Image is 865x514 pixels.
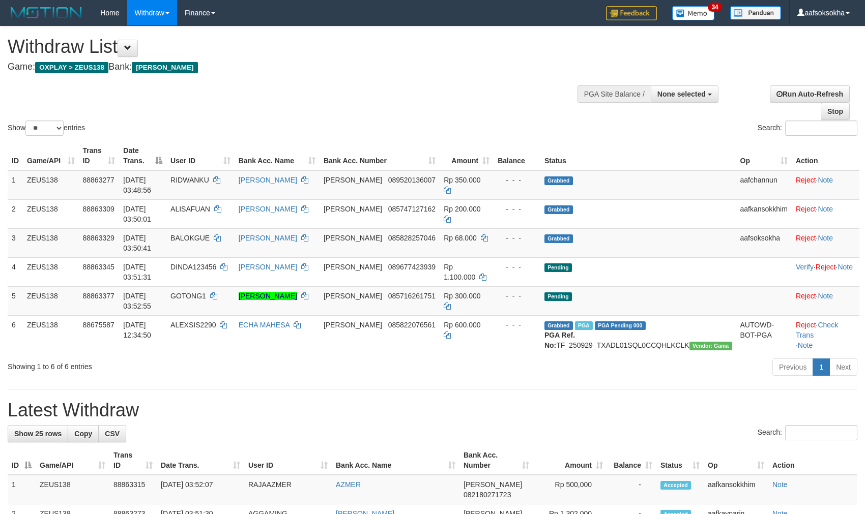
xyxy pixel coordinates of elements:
[792,199,859,228] td: ·
[388,234,436,242] span: Copy 085828257046 to clipboard
[660,481,691,490] span: Accepted
[736,199,792,228] td: aafkansokkhim
[606,6,657,20] img: Feedback.jpg
[818,205,833,213] a: Note
[68,425,99,442] a: Copy
[324,205,382,213] span: [PERSON_NAME]
[540,141,736,170] th: Status
[785,425,857,440] input: Search:
[657,90,706,98] span: None selected
[796,321,816,329] a: Reject
[166,141,235,170] th: User ID: activate to sort column ascending
[123,234,151,252] span: [DATE] 03:50:41
[388,205,436,213] span: Copy 085747127162 to clipboard
[736,228,792,257] td: aafsoksokha
[540,315,736,354] td: TF_250929_TXADL01SQL0CCQHLKCLK
[704,446,768,475] th: Op: activate to sort column ascending
[498,175,536,185] div: - - -
[758,120,857,136] label: Search:
[8,62,566,72] h4: Game: Bank:
[332,446,459,475] th: Bank Acc. Name: activate to sort column ascending
[816,263,836,271] a: Reject
[813,358,830,376] a: 1
[792,257,859,286] td: · ·
[336,480,361,489] a: AZMER
[239,263,297,271] a: [PERSON_NAME]
[157,475,244,504] td: [DATE] 03:52:07
[595,321,646,330] span: PGA Pending
[607,475,656,504] td: -
[772,480,788,489] a: Note
[533,446,607,475] th: Amount: activate to sort column ascending
[829,358,857,376] a: Next
[8,5,85,20] img: MOTION_logo.png
[324,263,382,271] span: [PERSON_NAME]
[736,170,792,200] td: aafchannun
[796,263,814,271] a: Verify
[440,141,494,170] th: Amount: activate to sort column ascending
[8,120,85,136] label: Show entries
[533,475,607,504] td: Rp 500,000
[8,425,68,442] a: Show 25 rows
[464,480,522,489] span: [PERSON_NAME]
[123,263,151,281] span: [DATE] 03:51:31
[23,141,79,170] th: Game/API: activate to sort column ascending
[656,446,704,475] th: Status: activate to sort column ascending
[689,342,732,350] span: Vendor URL: https://trx31.1velocity.biz
[23,315,79,354] td: ZEUS138
[8,286,23,315] td: 5
[544,321,573,330] span: Grabbed
[109,475,157,504] td: 88863315
[792,315,859,354] td: · ·
[105,430,120,438] span: CSV
[798,341,813,349] a: Note
[170,292,206,300] span: GOTONG1
[83,321,114,329] span: 88675587
[244,475,332,504] td: RAJAAZMER
[8,257,23,286] td: 4
[388,321,436,329] span: Copy 085822076561 to clipboard
[498,204,536,214] div: - - -
[83,176,114,184] span: 88863277
[575,321,593,330] span: Marked by aafpengsreynich
[444,205,480,213] span: Rp 200.000
[157,446,244,475] th: Date Trans.: activate to sort column ascending
[651,85,718,103] button: None selected
[796,234,816,242] a: Reject
[239,176,297,184] a: [PERSON_NAME]
[444,292,480,300] span: Rp 300.000
[796,321,838,339] a: Check Trans
[544,176,573,185] span: Grabbed
[498,262,536,272] div: - - -
[792,141,859,170] th: Action
[544,263,572,272] span: Pending
[83,263,114,271] span: 88863345
[607,446,656,475] th: Balance: activate to sort column ascending
[239,234,297,242] a: [PERSON_NAME]
[770,85,850,103] a: Run Auto-Refresh
[132,62,197,73] span: [PERSON_NAME]
[170,321,216,329] span: ALEXSIS2290
[464,491,511,499] span: Copy 082180271723 to clipboard
[796,176,816,184] a: Reject
[239,205,297,213] a: [PERSON_NAME]
[74,430,92,438] span: Copy
[23,199,79,228] td: ZEUS138
[544,234,573,243] span: Grabbed
[109,446,157,475] th: Trans ID: activate to sort column ascending
[736,315,792,354] td: AUTOWD-BOT-PGA
[768,446,857,475] th: Action
[36,446,109,475] th: Game/API: activate to sort column ascending
[8,315,23,354] td: 6
[119,141,166,170] th: Date Trans.: activate to sort column descending
[8,37,566,57] h1: Withdraw List
[170,176,209,184] span: RIDWANKU
[792,228,859,257] td: ·
[785,120,857,136] input: Search:
[792,286,859,315] td: ·
[736,141,792,170] th: Op: activate to sort column ascending
[796,292,816,300] a: Reject
[235,141,320,170] th: Bank Acc. Name: activate to sort column ascending
[498,233,536,243] div: - - -
[8,228,23,257] td: 3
